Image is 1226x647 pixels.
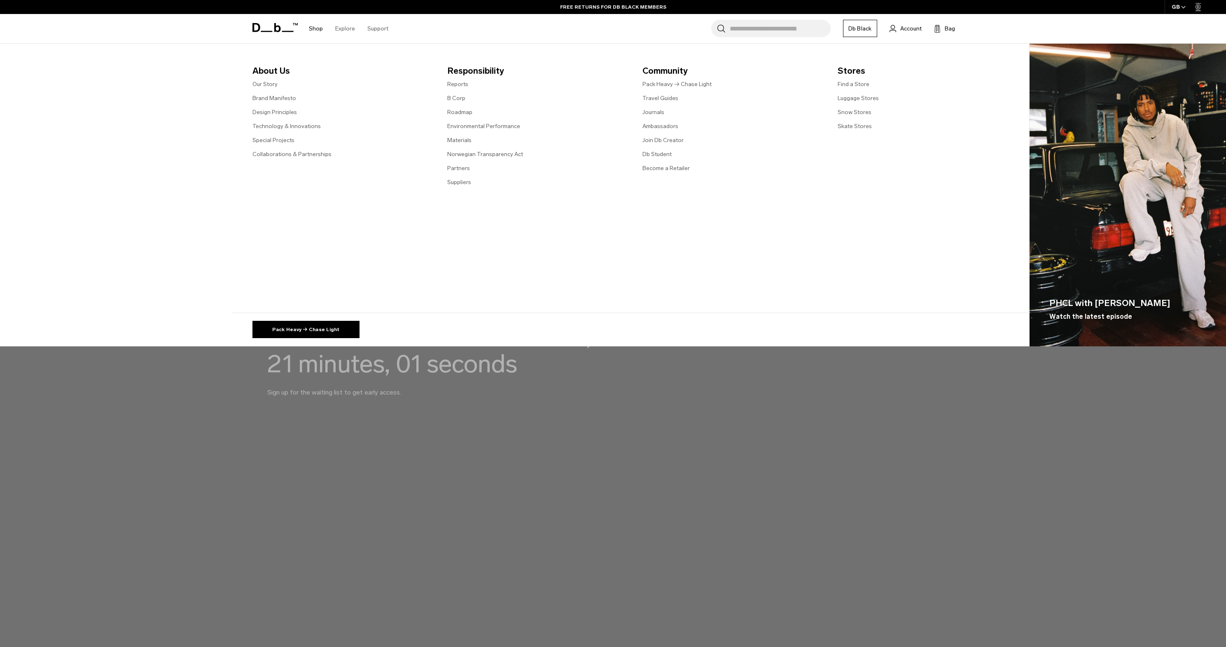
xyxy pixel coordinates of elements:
[1030,44,1226,346] img: Db
[447,94,465,103] a: B Corp
[447,108,472,117] a: Roadmap
[309,14,323,43] a: Shop
[838,80,869,89] a: Find a Store
[560,3,666,11] a: FREE RETURNS FOR DB BLACK MEMBERS
[252,122,321,131] a: Technology & Innovations
[252,150,332,159] a: Collaborations & Partnerships
[447,64,629,77] span: Responsibility
[252,108,297,117] a: Design Principles
[252,64,434,77] span: About Us
[447,178,471,187] a: Suppliers
[1049,312,1132,322] span: Watch the latest episode
[642,80,712,89] a: Pack Heavy → Chase Light
[252,321,360,338] a: Pack Heavy → Chase Light
[642,136,684,145] a: Join Db Creator
[843,20,877,37] a: Db Black
[642,94,678,103] a: Travel Guides
[838,108,871,117] a: Snow Stores
[252,94,296,103] a: Brand Manifesto
[642,108,664,117] a: Journals
[367,14,388,43] a: Support
[838,122,872,131] a: Skate Stores
[890,23,922,33] a: Account
[447,150,523,159] a: Norwegian Transparency Act
[1049,297,1170,310] span: PHCL with [PERSON_NAME]
[447,136,472,145] a: Materials
[1030,44,1226,346] a: PHCL with [PERSON_NAME] Watch the latest episode Db
[642,164,690,173] a: Become a Retailer
[447,80,468,89] a: Reports
[252,80,278,89] a: Our Story
[447,164,470,173] a: Partners
[642,122,678,131] a: Ambassadors
[335,14,355,43] a: Explore
[838,64,1020,77] span: Stores
[642,64,824,77] span: Community
[252,136,294,145] a: Special Projects
[934,23,955,33] button: Bag
[838,94,879,103] a: Luggage Stores
[900,24,922,33] span: Account
[303,14,395,43] nav: Main Navigation
[447,122,520,131] a: Environmental Performance
[945,24,955,33] span: Bag
[642,150,672,159] a: Db Student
